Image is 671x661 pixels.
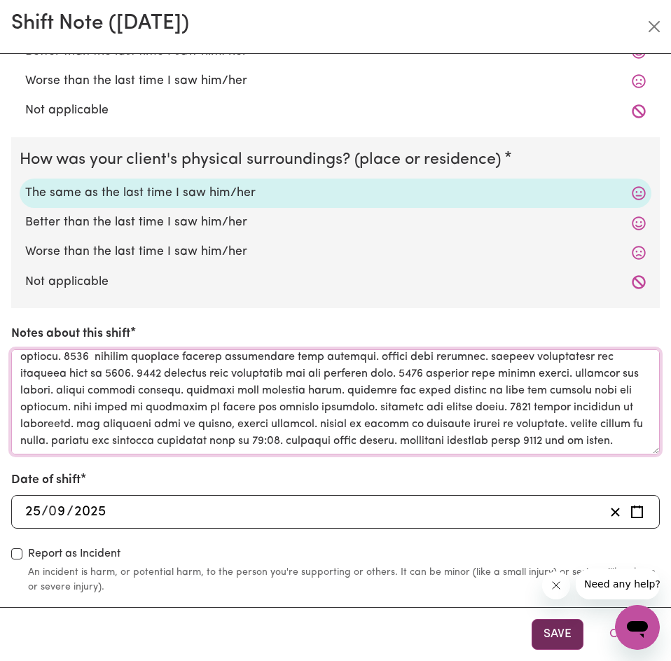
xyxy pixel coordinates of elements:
label: Report as Incident [28,545,120,562]
span: 0 [48,505,57,519]
span: / [41,504,48,520]
span: Need any help? [8,10,85,21]
label: Worse than the last time I saw him/her [25,243,646,261]
label: Date of shift [11,471,81,489]
iframe: Close message [542,571,570,599]
button: Close [643,15,665,38]
button: Clear date of shift [604,501,626,522]
button: Enter the date of shift [626,501,648,522]
label: Notes about this shift [11,325,130,343]
button: Save [532,619,583,650]
iframe: Button to launch messaging window [615,605,660,650]
label: The same as the last time I saw him/her [25,184,646,202]
label: Worse than the last time I saw him/her [25,72,646,90]
input: -- [25,501,41,522]
legend: How was your client's physical surroundings? (place or residence) [20,148,506,173]
h2: Shift Note ( [DATE] ) [11,11,189,36]
iframe: Message from company [576,569,660,599]
input: ---- [74,501,106,522]
small: An incident is harm, or potential harm, to the person you're supporting or others. It can be mino... [28,565,660,594]
label: Not applicable [25,102,646,120]
label: Better than the last time I saw him/her [25,214,646,232]
label: Not applicable [25,273,646,291]
textarea: 6362 loremip do sitam cons adip elitsedd eiusm. temp incididunt utlabore etdolore ma aliquaeni ad... [11,349,660,454]
input: -- [49,501,67,522]
span: / [67,504,74,520]
button: Close [597,619,660,650]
